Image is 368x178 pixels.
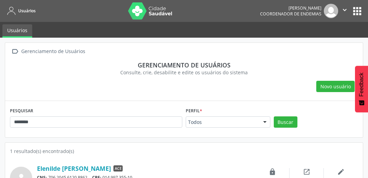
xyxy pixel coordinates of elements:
[338,4,351,18] button: 
[316,81,355,92] button: Novo usuário
[320,83,351,90] span: Novo usuário
[260,11,321,17] span: Coordenador de Endemias
[324,4,338,18] img: img
[269,168,276,176] i: lock
[15,69,353,76] div: Consulte, crie, desabilite e edite os usuários do sistema
[10,106,33,116] label: PESQUISAR
[18,8,36,14] span: Usuários
[10,148,358,155] div: 1 resultado(s) encontrado(s)
[274,116,297,128] button: Buscar
[15,61,353,69] div: Gerenciamento de usuários
[20,47,86,56] div: Gerenciamento de Usuários
[10,47,86,56] a:  Gerenciamento de Usuários
[351,5,363,17] button: apps
[260,5,321,11] div: [PERSON_NAME]
[355,66,368,112] button: Feedback - Mostrar pesquisa
[303,168,310,176] i: open_in_new
[37,165,111,172] a: Elenilde [PERSON_NAME]
[113,165,123,171] span: ACE
[2,24,32,38] a: Usuários
[188,119,256,126] span: Todos
[10,47,20,56] i: 
[186,106,202,116] label: Perfil
[341,6,348,14] i: 
[5,5,36,16] a: Usuários
[337,168,345,176] i: edit
[358,73,365,97] span: Feedback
